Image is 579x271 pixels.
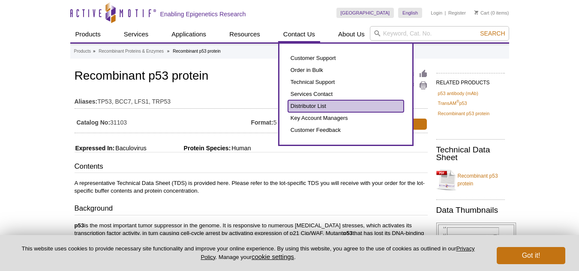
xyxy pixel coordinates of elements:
input: Keyword, Cat. No. [370,26,509,41]
span: Search [480,30,505,37]
a: Contact Us [278,26,320,42]
strong: Format: [251,119,273,126]
p: This website uses cookies to provide necessary site functionality and improve your online experie... [14,245,483,261]
span: Baculovirus [114,145,146,152]
h2: RELATED PRODUCTS [436,73,505,88]
strong: p53 [75,222,84,229]
span: Expressed In: [75,145,115,152]
a: p53 antibody (mAb) [438,89,478,97]
button: Got it! [497,247,565,264]
strong: Catalog No: [77,119,111,126]
a: Recombinant p53 protein [438,110,490,117]
h1: Recombinant p53 protein [75,69,428,84]
td: 5 µg [251,113,327,131]
a: TransAM®p53 [438,99,467,107]
li: Recombinant p53 protein [173,49,221,54]
a: Privacy Policy [201,245,474,260]
h2: Data Thumbnails [436,206,505,214]
a: [GEOGRAPHIC_DATA] [336,8,394,18]
li: | [445,8,446,18]
a: Resources [224,26,265,42]
a: About Us [333,26,370,42]
a: Key Account Managers [288,112,404,124]
a: Cart [474,10,489,16]
button: cookie settings [252,253,294,260]
p: A representative Technical Data Sheet (TDS) is provided here. Please refer to the lot-specific TD... [75,179,428,195]
a: Order in Bulk [288,64,404,76]
sup: ® [456,100,459,104]
a: Products [74,48,91,55]
a: Register [448,10,466,16]
img: Your Cart [474,10,478,15]
h3: Contents [75,161,428,173]
a: Customer Support [288,52,404,64]
td: TP53, BCC7, LFS1, TRP53 [75,92,428,106]
a: Products [70,26,106,42]
a: English [398,8,422,18]
td: 31103 [75,113,251,131]
h2: Technical Data Sheet [436,146,505,161]
span: Human [231,145,251,152]
strong: p53 [343,230,353,236]
li: (0 items) [474,8,509,18]
a: Login [431,10,442,16]
h2: Enabling Epigenetics Research [160,10,246,18]
a: Recombinant p53 protein [436,167,505,193]
a: Services Contact [288,88,404,100]
li: » [167,49,170,54]
a: Applications [166,26,211,42]
h3: Background [75,203,428,215]
strong: Aliases: [75,98,98,105]
p: is the most important tumor suppressor in the genome. It is responsive to numerous [MEDICAL_DATA]... [75,222,428,260]
a: Distributor List [288,100,404,112]
a: Customer Feedback [288,124,404,136]
span: Protein Species: [148,145,231,152]
a: Services [119,26,154,42]
a: Technical Support [288,76,404,88]
button: Search [477,30,507,37]
li: » [93,49,96,54]
a: Recombinant Proteins & Enzymes [99,48,164,55]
